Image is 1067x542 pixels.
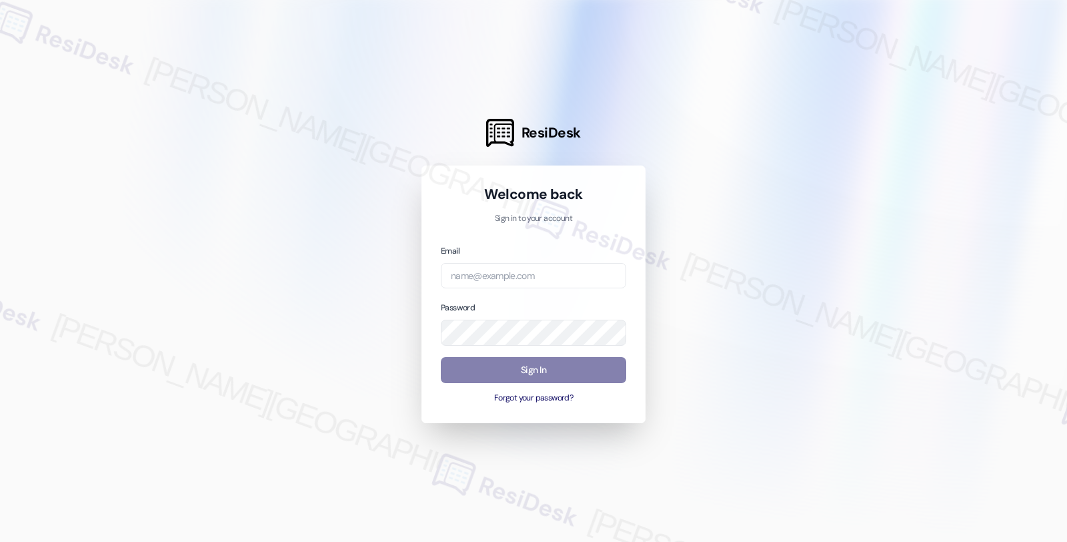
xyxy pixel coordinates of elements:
[486,119,514,147] img: ResiDesk Logo
[441,392,626,404] button: Forgot your password?
[521,123,581,142] span: ResiDesk
[441,302,475,313] label: Password
[441,357,626,383] button: Sign In
[441,263,626,289] input: name@example.com
[441,213,626,225] p: Sign in to your account
[441,246,459,256] label: Email
[441,185,626,204] h1: Welcome back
